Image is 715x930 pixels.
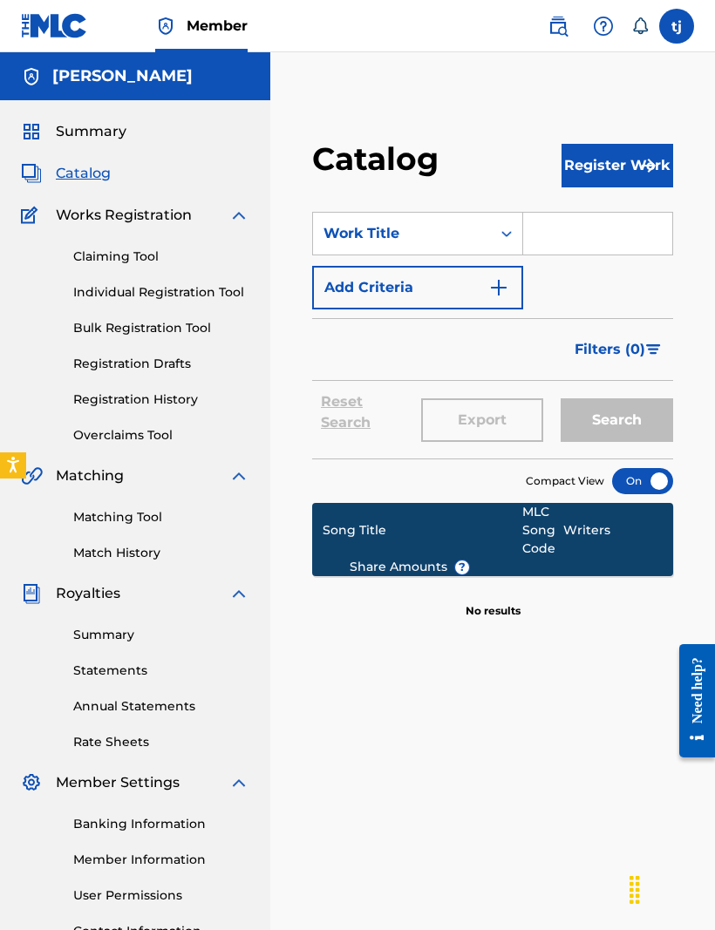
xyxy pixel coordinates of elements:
a: Match History [73,544,249,562]
img: Member Settings [21,772,42,793]
img: Accounts [21,66,42,87]
a: Banking Information [73,815,249,833]
iframe: Resource Center [666,628,715,772]
img: Matching [21,465,43,486]
a: SummarySummary [21,121,126,142]
a: Summary [73,626,249,644]
p: No results [466,582,521,619]
img: 9d2ae6d4665cec9f34b9.svg [488,277,509,298]
span: Royalties [56,583,120,604]
a: Public Search [541,9,575,44]
span: Member [187,16,248,36]
img: expand [228,583,249,604]
img: Top Rightsholder [155,16,176,37]
a: Matching Tool [73,508,249,526]
a: CatalogCatalog [21,163,111,184]
a: Registration History [73,390,249,409]
button: Filters (0) [564,328,673,371]
span: Compact View [526,473,604,489]
a: Claiming Tool [73,248,249,266]
button: Register Work [562,144,673,187]
div: Writers [563,521,666,540]
div: Work Title [323,223,480,244]
a: Individual Registration Tool [73,283,249,302]
div: Song Title [323,521,521,540]
a: Annual Statements [73,697,249,716]
img: f7272a7cc735f4ea7f67.svg [638,155,659,176]
img: Summary [21,121,42,142]
h2: Catalog [312,139,447,179]
a: Member Information [73,851,249,869]
img: MLC Logo [21,13,88,38]
a: Overclaims Tool [73,426,249,445]
div: User Menu [659,9,694,44]
img: expand [228,465,249,486]
img: help [593,16,614,37]
a: Rate Sheets [73,733,249,751]
div: Notifications [631,17,649,35]
span: Summary [56,121,126,142]
div: MLC Song Code [522,503,563,558]
img: search [548,16,569,37]
div: Drag [621,864,649,916]
img: filter [646,344,661,355]
img: expand [228,772,249,793]
iframe: Chat Widget [628,846,715,930]
div: Help [586,9,621,44]
span: Share Amounts [350,558,470,576]
span: Member Settings [56,772,180,793]
span: Works Registration [56,205,192,226]
span: ? [455,560,469,574]
span: Catalog [56,163,111,184]
h5: tomarkus jones [52,66,193,86]
img: Works Registration [21,205,44,226]
span: Matching [56,465,124,486]
img: Catalog [21,163,42,184]
span: Filters ( 0 ) [575,339,645,360]
a: Bulk Registration Tool [73,319,249,337]
form: Search Form [312,212,673,458]
a: Registration Drafts [73,355,249,373]
a: Statements [73,662,249,680]
button: Add Criteria [312,266,523,309]
img: Royalties [21,583,42,604]
a: User Permissions [73,886,249,905]
img: expand [228,205,249,226]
